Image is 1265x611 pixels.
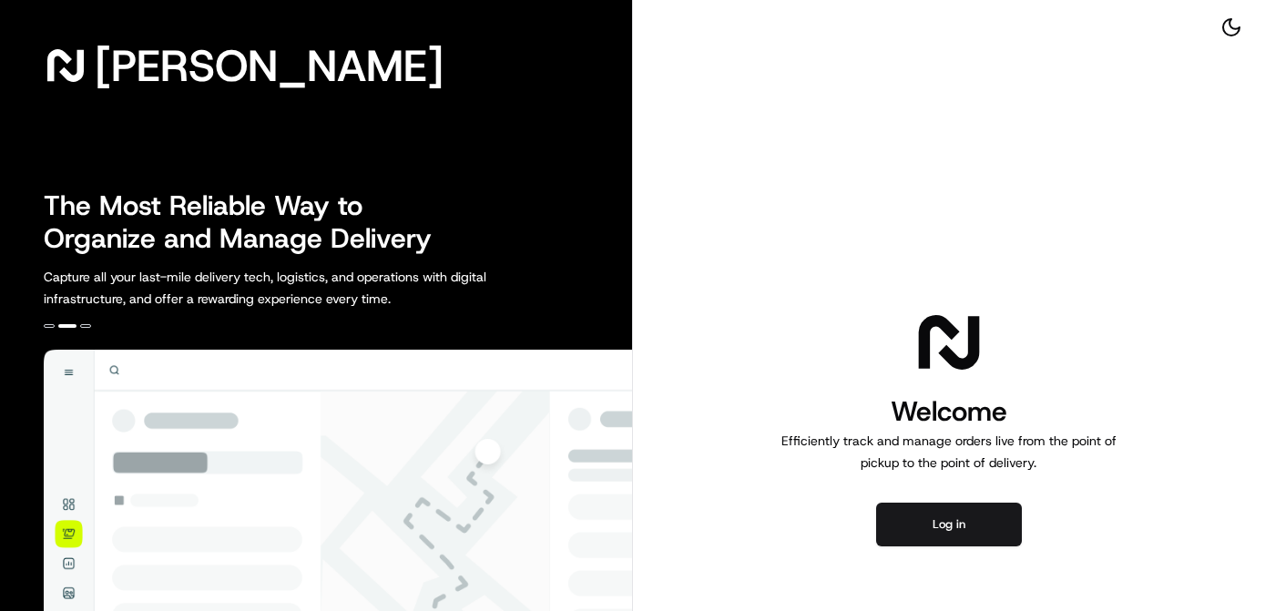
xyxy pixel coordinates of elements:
[44,266,568,310] p: Capture all your last-mile delivery tech, logistics, and operations with digital infrastructure, ...
[95,47,444,84] span: [PERSON_NAME]
[774,430,1124,474] p: Efficiently track and manage orders live from the point of pickup to the point of delivery.
[876,503,1022,546] button: Log in
[44,189,452,255] h2: The Most Reliable Way to Organize and Manage Delivery
[774,393,1124,430] h1: Welcome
